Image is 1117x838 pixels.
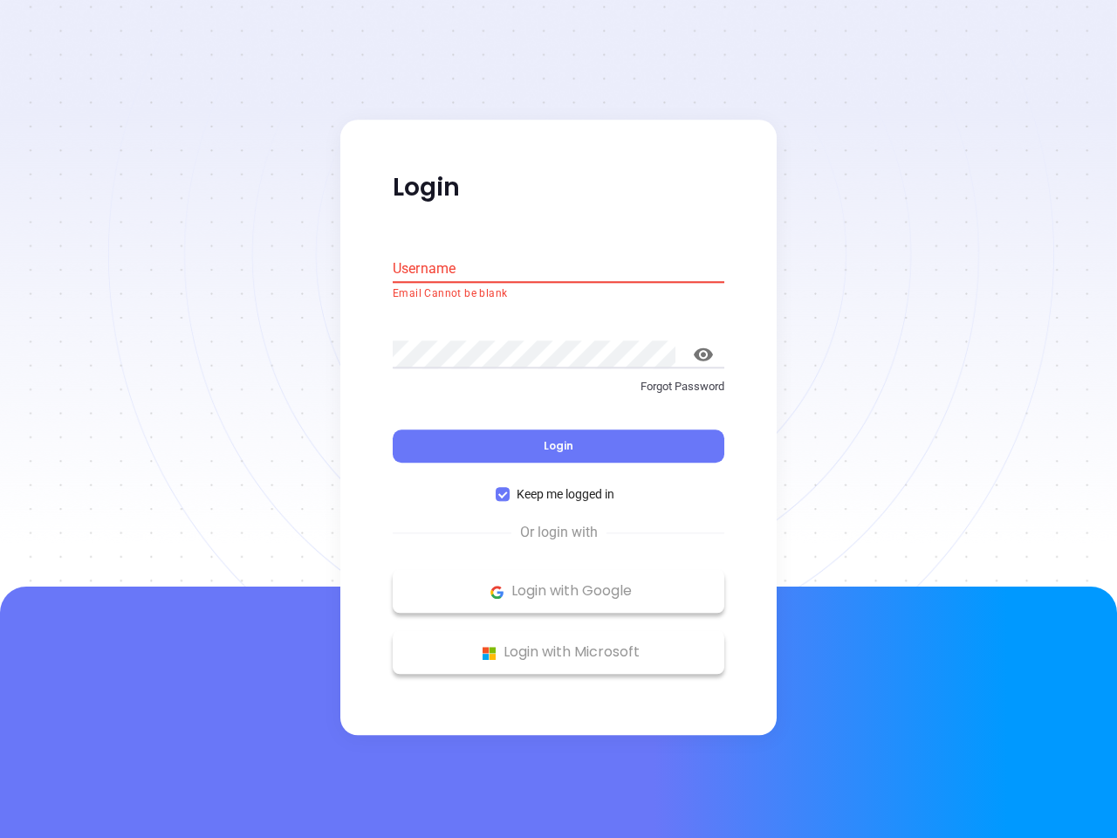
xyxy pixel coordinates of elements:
span: Keep me logged in [510,485,621,505]
p: Login with Microsoft [401,640,716,666]
span: Login [544,439,573,454]
button: Microsoft Logo Login with Microsoft [393,631,724,675]
p: Login with Google [401,579,716,605]
p: Email Cannot be blank [393,285,724,303]
button: toggle password visibility [682,333,724,375]
button: Login [393,430,724,464]
span: Or login with [511,523,606,544]
a: Forgot Password [393,378,724,409]
img: Google Logo [486,581,508,603]
p: Forgot Password [393,378,724,395]
p: Login [393,172,724,203]
img: Microsoft Logo [478,642,500,664]
button: Google Logo Login with Google [393,570,724,614]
